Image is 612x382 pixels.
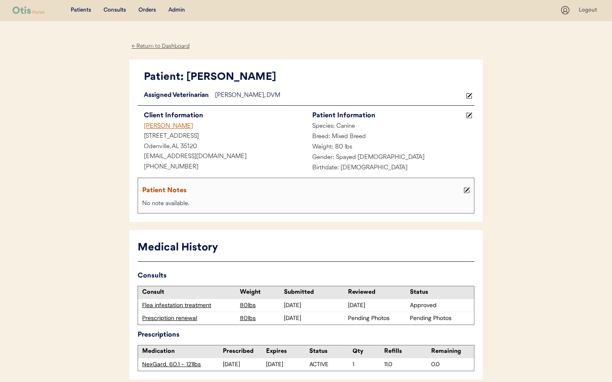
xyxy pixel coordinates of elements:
[142,347,223,356] div: Medication
[140,199,472,209] div: No note available.
[138,152,306,162] div: [EMAIL_ADDRESS][DOMAIN_NAME]
[138,142,306,152] div: Odenville, AL 35120
[138,131,306,142] div: [STREET_ADDRESS]
[306,142,474,153] div: Weight: 80 lbs
[266,360,309,369] div: [DATE]
[138,91,215,101] div: Assigned Veterinarian
[144,110,306,122] div: Client Information
[104,6,126,15] div: Consults
[142,288,236,297] div: Consult
[138,270,474,282] div: Consults
[384,347,427,356] div: Refills
[410,288,470,297] div: Status
[142,360,223,369] div: NexGard, 60.1 - 121lbs
[348,301,408,310] div: [DATE]
[348,314,408,322] div: Pending Photos
[240,301,282,310] div: 80lbs
[240,314,282,322] div: 80lbs
[306,153,474,163] div: Gender: Spayed [DEMOGRAPHIC_DATA]
[138,240,474,256] div: Medical History
[353,347,384,356] div: Qty
[138,6,156,15] div: Orders
[306,163,474,174] div: Birthdate: [DEMOGRAPHIC_DATA]
[579,6,600,15] div: Logout
[306,132,474,142] div: Breed: Mixed Breed
[138,122,306,132] div: [PERSON_NAME]
[240,288,282,297] div: Weight
[284,301,344,310] div: [DATE]
[306,122,474,132] div: Species: Canine
[309,347,353,356] div: Status
[348,288,408,297] div: Reviewed
[410,301,470,310] div: Approved
[142,185,461,196] div: Patient Notes
[71,6,91,15] div: Patients
[266,347,309,356] div: Expires
[284,288,344,297] div: Submitted
[223,360,266,369] div: [DATE]
[138,329,474,341] div: Prescriptions
[309,360,353,369] div: ACTIVE
[144,69,474,85] div: Patient: [PERSON_NAME]
[142,314,236,322] div: Prescription renewal
[138,162,306,173] div: [PHONE_NUMBER]
[142,301,236,310] div: Flea infestation treatment
[168,6,185,15] div: Admin
[353,360,384,369] div: 1
[223,347,266,356] div: Prescribed
[312,110,464,122] div: Patient Information
[410,314,470,322] div: Pending Photos
[384,360,427,369] div: 11.0
[284,314,344,322] div: [DATE]
[215,91,464,101] div: [PERSON_NAME], DVM
[431,360,474,369] div: 0.0
[431,347,474,356] div: Remaining
[129,42,192,51] div: ← Return to Dashboard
